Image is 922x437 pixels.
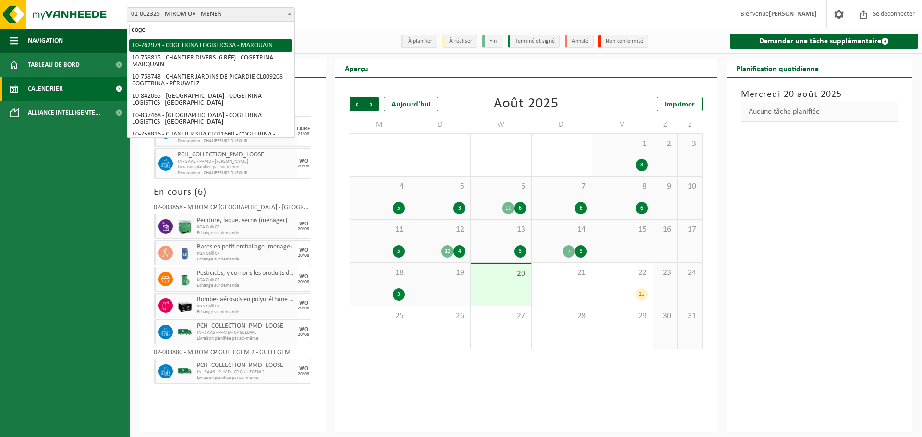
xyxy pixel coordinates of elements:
font: Échange sur demande [197,257,239,262]
font: 21 [577,268,586,277]
font: 17 [688,225,696,234]
font: FAIRE [297,126,310,132]
font: WO [299,248,308,253]
font: Annulé [572,38,588,44]
font: ) [203,188,206,197]
font: 30 [663,311,671,320]
font: KGA Colli CP [197,224,219,230]
font: 10-758815 - CHANTIER DIVERS (6 RÉF) - COGETRINA - MARQUAIN [132,54,277,68]
span: 01-002325 - MIROM OV - MENEN [127,7,295,22]
a: Imprimer [657,97,703,111]
font: Livraison planifiée par soi-même [197,336,258,341]
font: 29 [638,311,647,320]
font: IN - SAAS - P+MD - CP GELUWE [197,330,256,335]
font: 02-008858 - MIROM CP [GEOGRAPHIC_DATA] - [GEOGRAPHIC_DATA] [154,204,340,211]
font: Se déconnecter [873,11,915,18]
font: KGA Colli CP [197,277,219,283]
font: 1 [643,139,647,148]
font: Août 2025 [494,96,558,111]
font: D [438,121,443,129]
font: 3 [580,248,582,254]
font: 2 [667,139,671,148]
font: 10 [688,182,696,191]
font: 25 [395,311,404,320]
font: Échange sur demande [197,283,239,288]
font: KGA Colli CP [197,304,219,309]
font: 6 [640,205,643,211]
font: À planifier [408,38,432,44]
font: 21 [639,292,644,297]
font: 01-002325 - MIROM OV - MENEN [131,11,222,18]
font: PCH_COLLECTION_PMD_LOOSE [178,151,264,158]
font: Pesticides, y compris les produits de protection antifongique (domestiques) [197,270,397,277]
font: 6 [198,188,203,197]
font: 20/08 [298,306,309,311]
font: 7 [582,182,586,191]
font: 7 [568,248,570,254]
font: Non-conformité [606,38,643,44]
font: 5 [460,182,464,191]
font: Z [663,121,667,129]
font: Mercredi 20 août 2025 [741,90,842,99]
font: Aucune tâche planifiée [749,108,820,116]
font: 11 [395,225,404,234]
font: 23 [663,268,671,277]
font: 20/08 [298,279,309,284]
font: WO [299,274,308,280]
font: 10-837468 - [GEOGRAPHIC_DATA] - COGETRINA LOGISTICS - [GEOGRAPHIC_DATA] [132,112,262,126]
font: WO [299,300,308,306]
font: Aujourd'hui [391,101,431,108]
font: PCH_COLLECTION_PMD_LOOSE [197,322,283,330]
font: Bases en petit emballage (ménage) [197,243,292,250]
font: Demander une tâche supplémentaire [759,37,881,45]
font: 27 [517,311,525,320]
a: Demander une tâche supplémentaire [730,34,919,49]
font: Échange sur demande [197,309,239,315]
font: 6 [580,205,582,211]
font: Fini [489,38,498,44]
font: 10-758816 - CHANTIER SHA CL011660 - COGETRINA - MOUSCRON [132,131,275,145]
font: D [559,121,564,129]
font: 10-842065 - [GEOGRAPHIC_DATA] - COGETRINA LOGISTICS - [GEOGRAPHIC_DATA] [132,93,262,106]
font: 26 [456,311,464,320]
font: 24 [688,268,696,277]
font: 9 [667,182,671,191]
font: 3 [519,248,522,254]
font: W [497,121,505,129]
img: BL-SO-LV [178,364,192,378]
font: 20/08 [298,164,309,169]
font: Demandeur : CHAUFFEURS DUFOUR [178,170,247,176]
font: 15 [638,225,647,234]
font: 10-762974 - COGETRINA LOGISTICS SA - MARQUAIN [132,42,273,49]
font: 4 [458,248,461,254]
font: Alliance intelligente... [28,109,101,117]
font: 3 [692,139,696,148]
font: Échange sur demande [197,230,239,236]
font: KGA Colli CP [197,251,219,256]
font: Peinture, laque, vernis (ménager) [197,217,287,224]
font: 18 [395,268,404,277]
font: Bienvenue [740,11,769,18]
font: 02-008880 - MIROM CP GULLEGEM 2 - GULLEGEM [154,349,291,356]
font: 13 [517,225,525,234]
font: Calendrier [28,85,63,93]
font: 19 [456,268,464,277]
font: 3 [458,205,461,211]
font: 10-758743 - CHANTIER JARDINS DE PICARDIE CL009208 - COGETRINA - PÉRUWELZ [132,73,286,87]
font: 20/08 [298,226,309,232]
font: Livraison planifiée par soi-même [197,375,258,380]
span: 01-002325 - MIROM OV - MENEN [127,8,294,21]
font: 20 [517,269,525,278]
font: 31 [688,311,696,320]
font: En cours ( [154,188,198,197]
font: PCH_COLLECTION_PMD_LOOSE [197,362,283,369]
font: 14 [577,225,586,234]
font: 3 [640,162,643,168]
font: Bombes aérosols en polyuréthane (PU) (usage domestique) [197,296,355,303]
font: IN - SAAS - P+MD - [PERSON_NAME] [178,159,248,164]
font: WO [299,221,308,227]
font: 5 [397,248,400,254]
font: À réaliser [449,38,472,44]
font: Tableau de bord [28,61,80,69]
font: V [620,121,625,129]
